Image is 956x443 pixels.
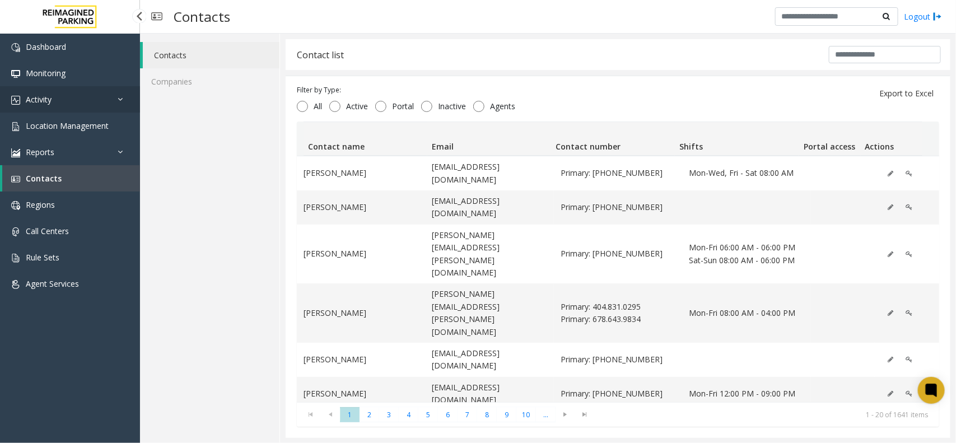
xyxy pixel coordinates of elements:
[473,101,484,112] input: Agents
[386,101,419,112] span: Portal
[882,351,899,368] button: Edit (disabled)
[11,122,20,131] img: 'icon'
[425,190,553,225] td: [EMAIL_ADDRESS][DOMAIN_NAME]
[561,388,675,400] span: Primary: 205-451-2567
[899,199,918,216] button: Edit Portal Access (disabled)
[11,254,20,263] img: 'icon'
[799,122,861,156] th: Portal access
[297,283,425,343] td: [PERSON_NAME]
[577,410,593,419] span: Go to the last page
[11,175,20,184] img: 'icon'
[689,167,804,179] span: Mon-Wed, Fri - Sat 08:00 AM
[297,343,425,377] td: [PERSON_NAME]
[26,226,69,236] span: Call Centers
[26,199,55,210] span: Regions
[882,246,899,263] button: Edit (disabled)
[26,41,66,52] span: Dashboard
[11,227,20,236] img: 'icon'
[484,101,521,112] span: Agents
[11,43,20,52] img: 'icon'
[421,101,432,112] input: Inactive
[689,388,804,400] span: Mon-Fri 12:00 PM - 09:00 PM
[882,385,899,402] button: Edit (disabled)
[689,307,804,319] span: Mon-Fri 08:00 AM - 04:00 PM
[26,252,59,263] span: Rule Sets
[561,301,675,313] span: Primary: 404.831.0295
[899,351,918,368] button: Edit Portal Access (disabled)
[432,101,472,112] span: Inactive
[675,122,799,156] th: Shifts
[26,68,66,78] span: Monitoring
[425,225,553,284] td: [PERSON_NAME][EMAIL_ADDRESS][PERSON_NAME][DOMAIN_NAME]
[360,407,379,422] span: Page 2
[425,343,553,377] td: [EMAIL_ADDRESS][DOMAIN_NAME]
[11,201,20,210] img: 'icon'
[399,407,418,422] span: Page 4
[882,305,899,321] button: Edit (disabled)
[536,407,556,422] span: Page 11
[427,122,551,156] th: Email
[297,190,425,225] td: [PERSON_NAME]
[904,11,942,22] a: Logout
[551,122,675,156] th: Contact number
[899,246,918,263] button: Edit Portal Access (disabled)
[438,407,458,422] span: Page 6
[297,101,308,112] input: All
[26,278,79,289] span: Agent Services
[151,3,162,30] img: pageIcon
[375,101,386,112] input: Portal
[561,167,675,179] span: Primary: 404-597-0824
[899,305,918,321] button: Edit Portal Access (disabled)
[558,410,573,419] span: Go to the next page
[11,69,20,78] img: 'icon'
[26,120,109,131] span: Location Management
[425,377,553,411] td: [EMAIL_ADDRESS][DOMAIN_NAME]
[575,407,595,423] span: Go to the last page
[297,156,425,190] td: [PERSON_NAME]
[882,165,899,182] button: Edit (disabled)
[304,122,427,156] th: Contact name
[882,199,899,216] button: Edit (disabled)
[26,147,54,157] span: Reports
[425,156,553,190] td: [EMAIL_ADDRESS][DOMAIN_NAME]
[26,173,62,184] span: Contacts
[873,85,940,102] button: Export to Excel
[379,407,399,422] span: Page 3
[477,407,497,422] span: Page 8
[561,313,675,325] span: Primary: 678.643.9834
[297,225,425,284] td: [PERSON_NAME]
[140,68,279,95] a: Companies
[26,94,52,105] span: Activity
[308,101,328,112] span: All
[168,3,236,30] h3: Contacts
[689,254,804,267] span: Sat-Sun 08:00 AM - 06:00 PM
[561,201,675,213] span: Primary: 404-688-6492
[418,407,438,422] span: Page 5
[297,122,939,402] div: Data table
[601,410,928,419] kendo-pager-info: 1 - 20 of 1641 items
[329,101,341,112] input: Active
[341,101,374,112] span: Active
[2,165,140,192] a: Contacts
[297,377,425,411] td: [PERSON_NAME]
[11,148,20,157] img: 'icon'
[933,11,942,22] img: logout
[561,353,675,366] span: Primary: 404-536-4923
[458,407,477,422] span: Page 7
[11,280,20,289] img: 'icon'
[497,407,516,422] span: Page 9
[861,122,923,156] th: Actions
[516,407,536,422] span: Page 10
[297,85,521,95] div: Filter by Type:
[689,241,804,254] span: Mon-Fri 06:00 AM - 06:00 PM
[425,283,553,343] td: [PERSON_NAME][EMAIL_ADDRESS][PERSON_NAME][DOMAIN_NAME]
[561,248,675,260] span: Primary: 404-409-1757
[143,42,279,68] a: Contacts
[340,407,360,422] span: Page 1
[899,165,918,182] button: Edit Portal Access (disabled)
[899,385,918,402] button: Edit Portal Access (disabled)
[11,96,20,105] img: 'icon'
[556,407,575,423] span: Go to the next page
[297,48,344,62] div: Contact list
